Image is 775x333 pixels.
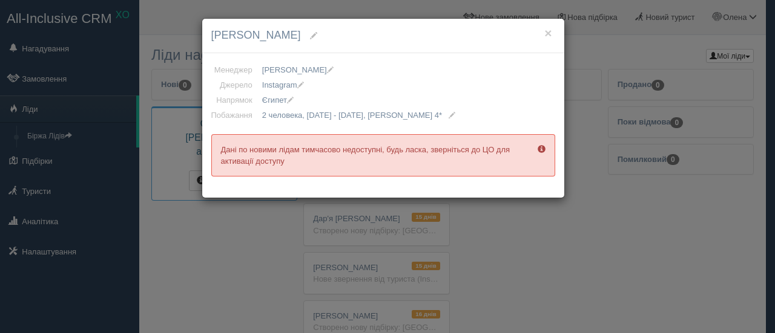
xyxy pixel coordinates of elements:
td: Джерело [211,77,257,92]
span: Єгипет [262,95,294,105]
div: Дані по новими лідам тимчасово недоступні, будь ласка, зверніться до ЦО для активації доступу [211,134,555,176]
td: Менеджер [211,62,257,77]
td: Напрямок [211,92,257,108]
button: × [544,27,552,39]
td: Побажання [211,108,257,123]
span: [PERSON_NAME] [262,65,334,74]
span: 2 человека, [DATE] - [DATE], [PERSON_NAME] 4* [262,111,442,120]
span: [PERSON_NAME] [211,29,301,41]
span: Instagram [262,80,304,89]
